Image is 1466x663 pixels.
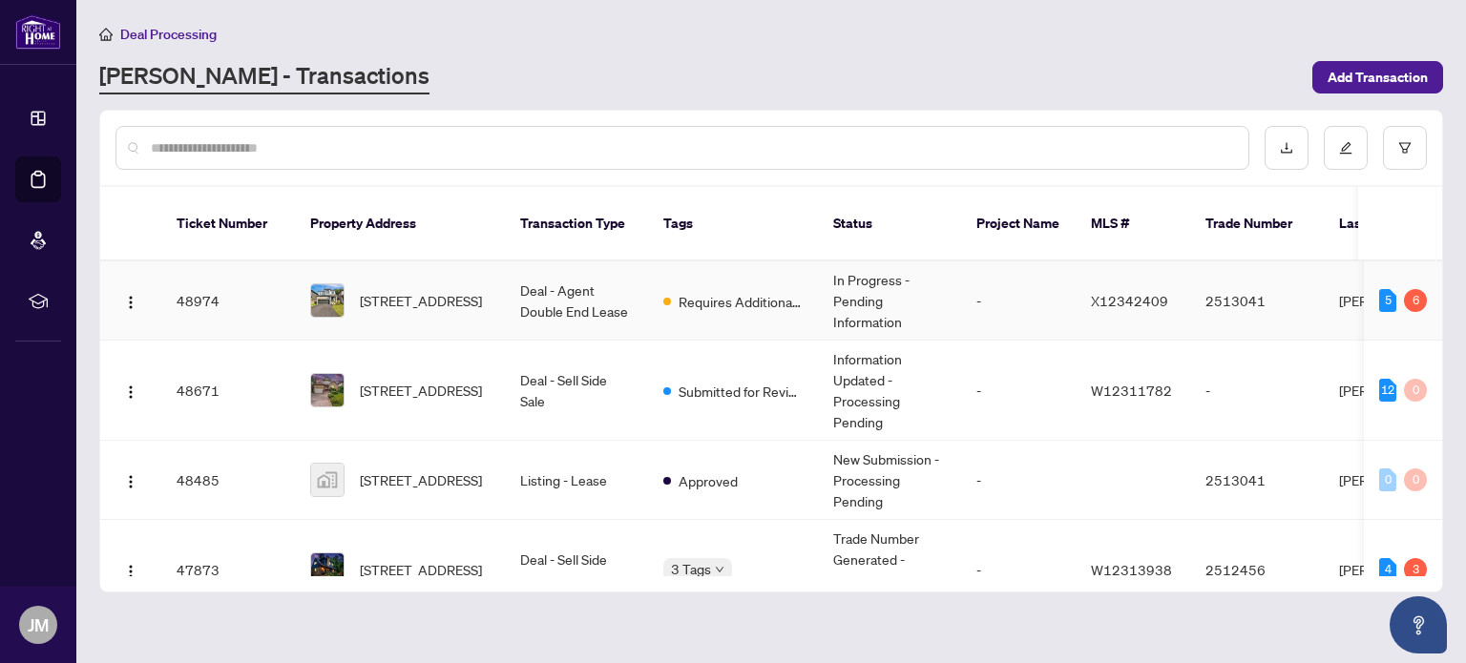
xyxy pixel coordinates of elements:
[1265,126,1309,170] button: download
[28,611,49,638] span: JM
[648,187,818,261] th: Tags
[1091,561,1172,578] span: W12313938
[1091,292,1168,309] span: X12342409
[715,565,724,574] span: down
[1404,379,1427,402] div: 0
[99,28,113,41] span: home
[15,14,61,50] img: logo
[99,60,429,94] a: [PERSON_NAME] - Transactions
[1404,558,1427,581] div: 3
[115,465,146,495] button: Logo
[1383,126,1427,170] button: filter
[818,441,961,520] td: New Submission - Processing Pending
[123,384,138,400] img: Logo
[1379,558,1396,581] div: 4
[1390,596,1447,653] button: Open asap
[818,261,961,341] td: In Progress - Pending Information
[120,26,217,43] span: Deal Processing
[360,469,482,490] span: [STREET_ADDRESS]
[1339,141,1352,155] span: edit
[818,341,961,441] td: Information Updated - Processing Pending
[161,261,295,341] td: 48974
[295,187,505,261] th: Property Address
[961,261,1076,341] td: -
[961,441,1076,520] td: -
[1379,379,1396,402] div: 12
[505,341,648,441] td: Deal - Sell Side Sale
[961,187,1076,261] th: Project Name
[679,470,738,491] span: Approved
[818,520,961,620] td: Trade Number Generated - Pending Information
[1328,62,1428,93] span: Add Transaction
[1404,468,1427,491] div: 0
[161,441,295,520] td: 48485
[505,520,648,620] td: Deal - Sell Side Sale
[1190,341,1324,441] td: -
[123,564,138,579] img: Logo
[505,441,648,520] td: Listing - Lease
[679,381,803,402] span: Submitted for Review
[1398,141,1412,155] span: filter
[1404,289,1427,312] div: 6
[961,520,1076,620] td: -
[115,554,146,585] button: Logo
[1190,261,1324,341] td: 2513041
[115,375,146,405] button: Logo
[961,341,1076,441] td: -
[311,553,344,586] img: thumbnail-img
[505,187,648,261] th: Transaction Type
[1190,187,1324,261] th: Trade Number
[671,558,711,580] span: 3 Tags
[1324,126,1368,170] button: edit
[161,187,295,261] th: Ticket Number
[311,374,344,406] img: thumbnail-img
[1379,289,1396,312] div: 5
[1190,441,1324,520] td: 2513041
[1312,61,1443,93] button: Add Transaction
[679,291,803,312] span: Requires Additional Docs
[161,520,295,620] td: 47873
[360,559,482,580] span: [STREET_ADDRESS]
[311,284,344,317] img: thumbnail-img
[123,474,138,489] img: Logo
[123,295,138,310] img: Logo
[505,261,648,341] td: Deal - Agent Double End Lease
[115,285,146,316] button: Logo
[1379,468,1396,491] div: 0
[1091,382,1172,399] span: W12311782
[311,464,344,496] img: thumbnail-img
[161,341,295,441] td: 48671
[1076,187,1190,261] th: MLS #
[1280,141,1293,155] span: download
[818,187,961,261] th: Status
[360,380,482,401] span: [STREET_ADDRESS]
[1190,520,1324,620] td: 2512456
[360,290,482,311] span: [STREET_ADDRESS]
